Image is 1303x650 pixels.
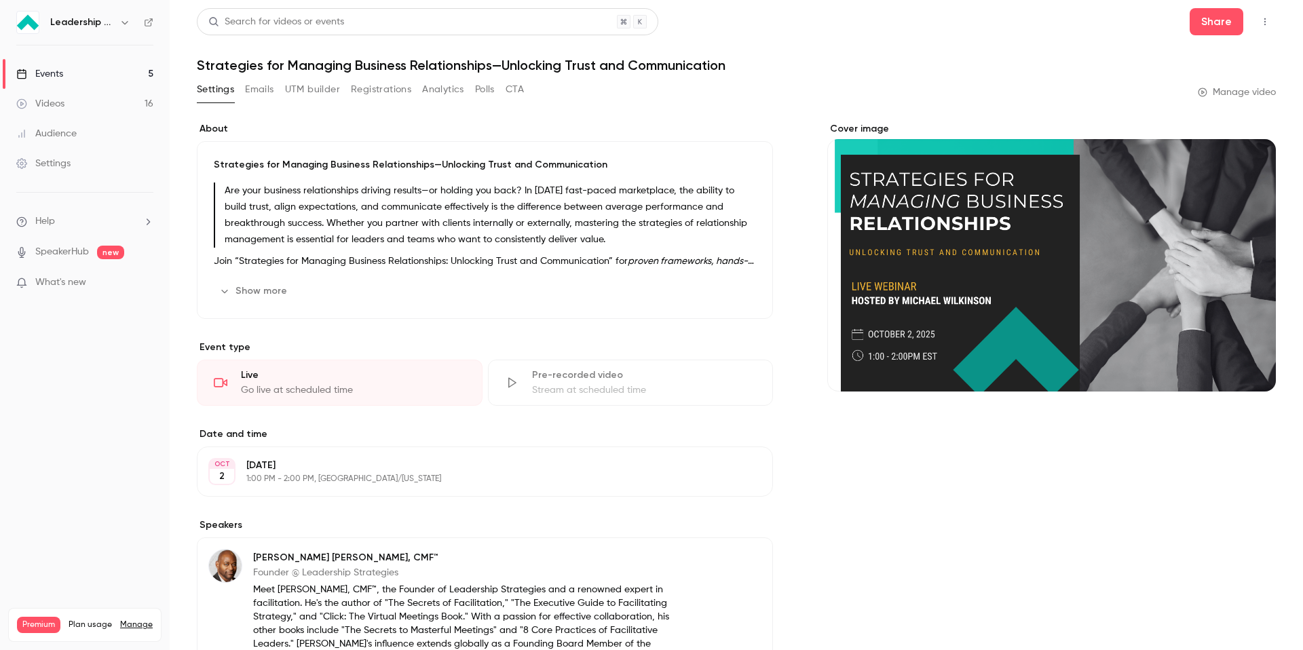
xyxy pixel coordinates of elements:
[253,551,685,565] p: [PERSON_NAME] [PERSON_NAME], CMF™
[16,214,153,229] li: help-dropdown-opener
[246,474,701,484] p: 1:00 PM - 2:00 PM, [GEOGRAPHIC_DATA]/[US_STATE]
[475,79,495,100] button: Polls
[16,127,77,140] div: Audience
[219,470,225,483] p: 2
[1198,85,1276,99] a: Manage video
[209,550,242,582] img: Michael Wilkinson, CMF™
[197,427,773,441] label: Date and time
[422,79,464,100] button: Analytics
[351,79,411,100] button: Registrations
[827,122,1276,136] label: Cover image
[35,245,89,259] a: SpeakerHub
[50,16,114,29] h6: Leadership Strategies - 2025 Webinars
[17,617,60,633] span: Premium
[488,360,774,406] div: Pre-recorded videoStream at scheduled time
[197,57,1276,73] h1: Strategies for Managing Business Relationships—Unlocking Trust and Communication
[532,383,757,397] div: Stream at scheduled time
[197,518,773,532] label: Speakers
[214,158,756,172] p: Strategies for Managing Business Relationships—Unlocking Trust and Communication
[214,280,295,302] button: Show more
[253,566,685,579] p: Founder @ Leadership Strategies
[532,368,757,382] div: Pre-recorded video
[35,275,86,290] span: What's new
[197,79,234,100] button: Settings
[225,183,756,248] p: Are your business relationships driving results—or holding you back? In [DATE] fast-paced marketp...
[1190,8,1243,35] button: Share
[16,157,71,170] div: Settings
[241,383,466,397] div: Go live at scheduled time
[16,97,64,111] div: Videos
[241,368,466,382] div: Live
[197,360,483,406] div: LiveGo live at scheduled time
[17,12,39,33] img: Leadership Strategies - 2025 Webinars
[69,619,112,630] span: Plan usage
[97,246,124,259] span: new
[506,79,524,100] button: CTA
[35,214,55,229] span: Help
[214,253,756,269] p: Join “Strategies for Managing Business Relationships: Unlocking Trust and Communication” for from...
[285,79,340,100] button: UTM builder
[210,459,234,469] div: OCT
[197,341,773,354] p: Event type
[208,15,344,29] div: Search for videos or events
[16,67,63,81] div: Events
[120,619,153,630] a: Manage
[827,122,1276,391] section: Cover image
[245,79,273,100] button: Emails
[197,122,773,136] label: About
[246,459,701,472] p: [DATE]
